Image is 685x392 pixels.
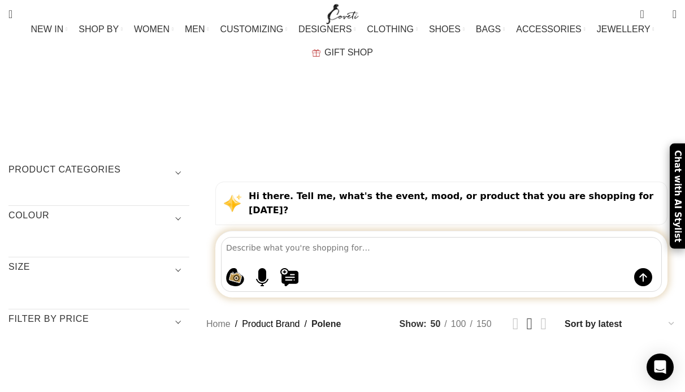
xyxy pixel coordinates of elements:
a: JEWELLERY [597,18,654,41]
a: SHOES [429,18,465,41]
a: 0 [634,3,649,25]
a: Search [3,3,18,25]
a: GIFT SHOP [312,41,373,64]
span: CUSTOMIZING [220,24,283,35]
a: Site logo [324,8,362,18]
span: WOMEN [134,24,170,35]
a: MEN [185,18,209,41]
a: ACCESSORIES [516,18,586,41]
img: GiftBag [312,49,320,57]
h3: Product categories [8,163,189,183]
a: BAGS [476,18,505,41]
span: SHOES [429,24,461,35]
a: DESIGNERS [298,18,355,41]
span: MEN [185,24,205,35]
span: DESIGNERS [298,24,352,35]
span: BAGS [476,24,501,35]
span: GIFT SHOP [324,47,373,58]
span: CLOTHING [367,24,414,35]
span: JEWELLERY [597,24,651,35]
a: CUSTOMIZING [220,18,287,41]
h3: SIZE [8,261,189,280]
span: SHOP BY [79,24,119,35]
span: ACCESSORIES [516,24,582,35]
div: Main navigation [3,18,682,64]
a: WOMEN [134,18,174,41]
h3: COLOUR [8,209,189,229]
h3: Filter by price [8,313,189,332]
a: CLOTHING [367,18,418,41]
a: NEW IN [31,18,68,41]
div: My Wishlist [653,3,664,25]
span: 0 [655,11,664,20]
a: SHOP BY [79,18,123,41]
div: Open Intercom Messenger [647,354,674,381]
span: NEW IN [31,24,64,35]
span: 0 [641,6,649,14]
